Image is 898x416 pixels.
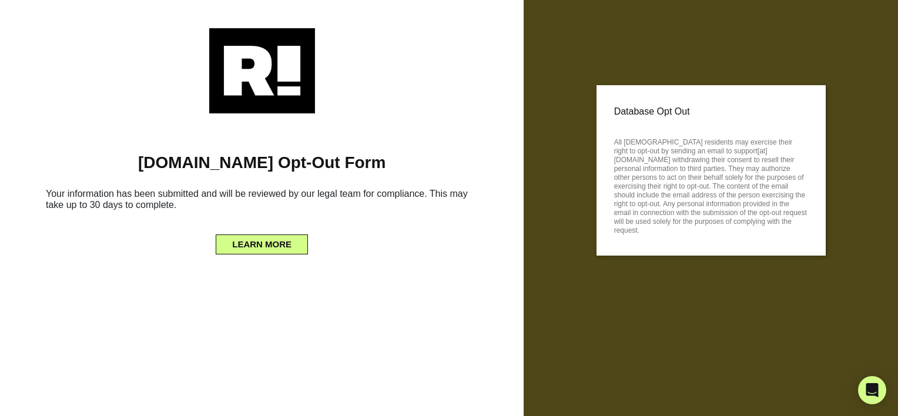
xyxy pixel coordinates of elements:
img: Retention.com [209,28,315,113]
p: Database Opt Out [614,103,808,120]
button: LEARN MORE [216,234,308,254]
a: LEARN MORE [216,236,308,246]
h1: [DOMAIN_NAME] Opt-Out Form [18,153,506,173]
p: All [DEMOGRAPHIC_DATA] residents may exercise their right to opt-out by sending an email to suppo... [614,135,808,235]
h6: Your information has been submitted and will be reviewed by our legal team for compliance. This m... [18,183,506,220]
div: Open Intercom Messenger [858,376,886,404]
